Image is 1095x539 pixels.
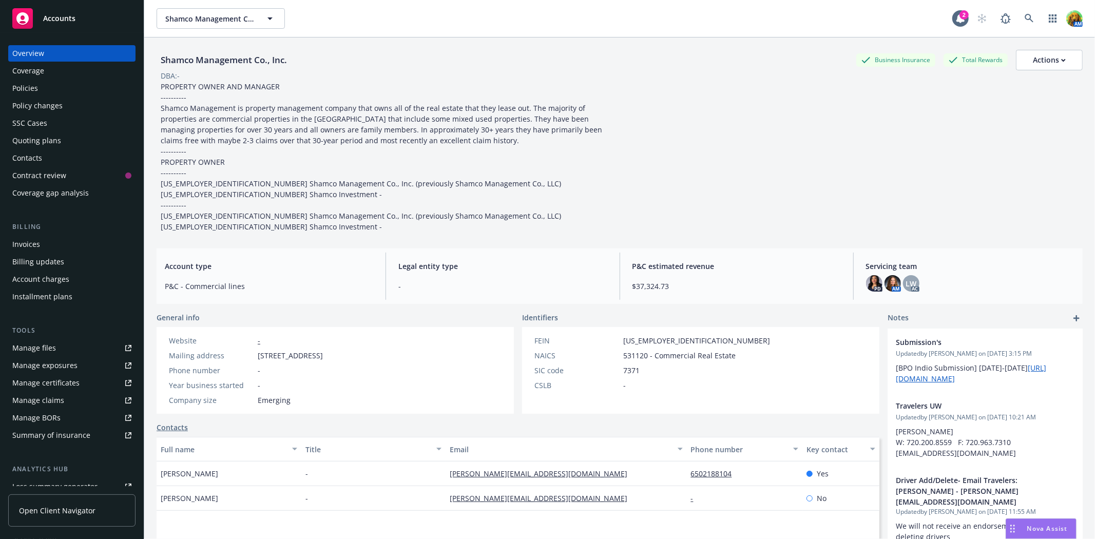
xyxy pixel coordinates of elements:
span: 531120 - Commercial Real Estate [623,350,736,361]
button: Key contact [802,437,879,461]
div: Coverage gap analysis [12,185,89,201]
div: 2 [959,10,969,20]
div: Key contact [806,444,864,455]
a: - [258,336,260,345]
a: Contacts [8,150,136,166]
div: Business Insurance [856,53,935,66]
div: Title [305,444,431,455]
a: Policy changes [8,98,136,114]
img: photo [885,275,901,292]
a: Installment plans [8,288,136,305]
span: [STREET_ADDRESS] [258,350,323,361]
a: Manage files [8,340,136,356]
span: Nova Assist [1027,524,1068,533]
span: LW [906,278,916,289]
a: Billing updates [8,254,136,270]
div: Loss summary generator [12,478,98,495]
span: Emerging [258,395,291,406]
p: [PERSON_NAME] W: 720.200.8559 F: 720.963.7310 [EMAIL_ADDRESS][DOMAIN_NAME] [896,426,1074,458]
span: [PERSON_NAME] [161,468,218,479]
div: SSC Cases [12,115,47,131]
div: Total Rewards [944,53,1008,66]
a: Loss summary generator [8,478,136,495]
div: Installment plans [12,288,72,305]
div: Year business started [169,380,254,391]
a: Start snowing [972,8,992,29]
p: [BPO Indio Submission] [DATE]-[DATE] [896,362,1074,384]
div: Travelers UWUpdatedby [PERSON_NAME] on [DATE] 10:21 AM[PERSON_NAME] W: 720.200.8559 F: 720.963.73... [888,392,1083,467]
div: Shamco Management Co., Inc. [157,53,291,67]
div: Email [450,444,671,455]
button: Email [446,437,686,461]
a: Coverage [8,63,136,79]
button: Shamco Management Co., Inc. [157,8,285,29]
span: Travelers UW [896,400,1048,411]
span: Accounts [43,14,75,23]
span: P&C estimated revenue [632,261,841,272]
div: Contacts [12,150,42,166]
a: Summary of insurance [8,427,136,444]
span: P&C - Commercial lines [165,281,373,292]
a: Overview [8,45,136,62]
span: Open Client Navigator [19,505,95,516]
div: Summary of insurance [12,427,90,444]
a: Switch app [1043,8,1063,29]
a: Quoting plans [8,132,136,149]
img: photo [1066,10,1083,27]
div: Actions [1033,50,1066,70]
span: Notes [888,312,909,324]
div: Phone number [169,365,254,376]
div: NAICS [534,350,619,361]
span: Identifiers [522,312,558,323]
span: No [817,493,827,504]
button: Full name [157,437,301,461]
div: Full name [161,444,286,455]
a: Invoices [8,236,136,253]
div: Company size [169,395,254,406]
a: - [691,493,702,503]
a: add [1070,312,1083,324]
span: Account type [165,261,373,272]
div: Manage claims [12,392,64,409]
span: Legal entity type [398,261,607,272]
a: Accounts [8,4,136,33]
a: Contacts [157,422,188,433]
a: Search [1019,8,1040,29]
a: Policies [8,80,136,97]
button: Actions [1016,50,1083,70]
span: Driver Add/Delete- Email Travelers: [PERSON_NAME] - [PERSON_NAME][EMAIL_ADDRESS][DOMAIN_NAME] [896,475,1048,507]
div: Submission'sUpdatedby [PERSON_NAME] on [DATE] 3:15 PM[BPO Indio Submission] [DATE]-[DATE][URL][DO... [888,329,1083,392]
a: Manage exposures [8,357,136,374]
a: Account charges [8,271,136,287]
div: Website [169,335,254,346]
div: Manage certificates [12,375,80,391]
div: Tools [8,325,136,336]
div: Policies [12,80,38,97]
span: [PERSON_NAME] [161,493,218,504]
div: Mailing address [169,350,254,361]
div: CSLB [534,380,619,391]
span: - [623,380,626,391]
span: 7371 [623,365,640,376]
span: General info [157,312,200,323]
div: Manage BORs [12,410,61,426]
div: SIC code [534,365,619,376]
a: SSC Cases [8,115,136,131]
div: Policy changes [12,98,63,114]
span: Updated by [PERSON_NAME] on [DATE] 10:21 AM [896,413,1074,422]
button: Phone number [687,437,802,461]
div: Drag to move [1006,519,1019,538]
a: Report a Bug [995,8,1016,29]
div: Overview [12,45,44,62]
span: - [258,380,260,391]
div: Billing [8,222,136,232]
span: - [258,365,260,376]
button: Nova Assist [1006,518,1077,539]
div: Coverage [12,63,44,79]
span: Shamco Management Co., Inc. [165,13,254,24]
a: Manage claims [8,392,136,409]
div: Account charges [12,271,69,287]
span: $37,324.73 [632,281,841,292]
button: Title [301,437,446,461]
